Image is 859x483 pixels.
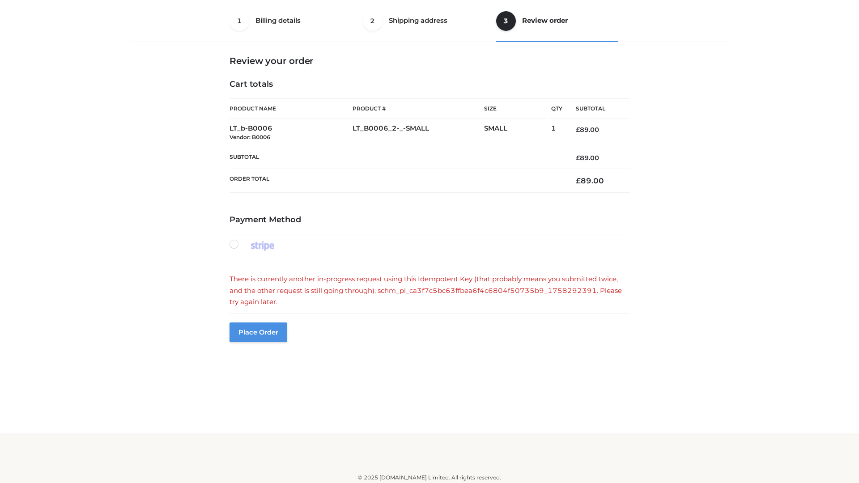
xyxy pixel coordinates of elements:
[133,473,726,482] div: © 2025 [DOMAIN_NAME] Limited. All rights reserved.
[230,55,629,66] h3: Review your order
[230,98,353,119] th: Product Name
[551,119,562,147] td: 1
[484,119,551,147] td: SMALL
[562,99,629,119] th: Subtotal
[230,169,562,193] th: Order Total
[230,322,287,342] button: Place order
[230,273,629,308] div: There is currently another in-progress request using this Idempotent Key (that probably means you...
[230,147,562,169] th: Subtotal
[576,154,580,162] span: £
[353,98,484,119] th: Product #
[576,126,580,134] span: £
[576,126,599,134] bdi: 89.00
[576,176,604,185] bdi: 89.00
[551,98,562,119] th: Qty
[484,99,547,119] th: Size
[230,80,629,89] h4: Cart totals
[230,215,629,225] h4: Payment Method
[230,119,353,147] td: LT_b-B0006
[576,176,581,185] span: £
[230,134,270,140] small: Vendor: B0006
[353,119,484,147] td: LT_B0006_2-_-SMALL
[576,154,599,162] bdi: 89.00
